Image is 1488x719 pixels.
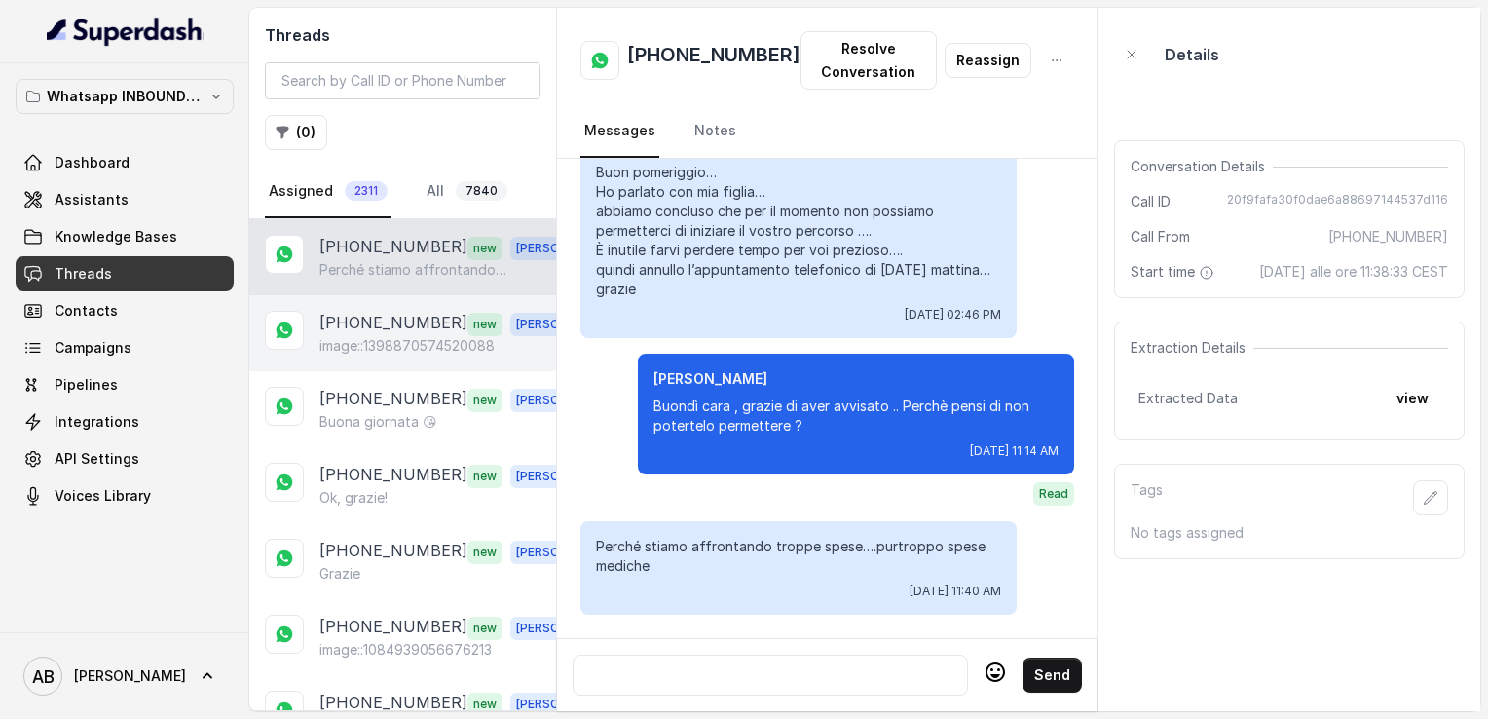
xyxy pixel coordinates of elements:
[16,79,234,114] button: Whatsapp INBOUND Workspace
[319,387,467,412] p: [PHONE_NUMBER]
[1227,192,1448,211] span: 20f9fafa30f0dae6a88697144537d116
[16,367,234,402] a: Pipelines
[910,584,1001,599] span: [DATE] 11:40 AM
[467,541,502,564] span: new
[319,488,388,508] p: Ok, grazie!
[55,190,129,209] span: Assistants
[265,166,391,218] a: Assigned2311
[467,389,502,412] span: new
[265,62,540,99] input: Search by Call ID or Phone Number
[319,412,437,432] p: Buona giornata 😘
[32,666,55,687] text: AB
[16,330,234,365] a: Campaigns
[653,369,1059,389] p: [PERSON_NAME]
[1138,389,1238,408] span: Extracted Data
[1131,338,1253,358] span: Extraction Details
[945,43,1031,78] button: Reassign
[74,666,186,686] span: [PERSON_NAME]
[319,539,467,564] p: [PHONE_NUMBER]
[55,486,151,506] span: Voices Library
[319,311,467,336] p: [PHONE_NUMBER]
[510,617,619,640] span: [PERSON_NAME]
[510,465,619,488] span: [PERSON_NAME]
[16,478,234,513] a: Voices Library
[16,293,234,328] a: Contacts
[55,412,139,432] span: Integrations
[510,541,619,564] span: [PERSON_NAME]
[47,85,203,108] p: Whatsapp INBOUND Workspace
[319,336,495,356] p: image::1398870574520088
[467,617,502,640] span: new
[467,693,502,716] span: new
[467,465,502,488] span: new
[55,227,177,246] span: Knowledge Bases
[1023,658,1082,693] button: Send
[467,313,502,336] span: new
[1131,157,1273,176] span: Conversation Details
[510,693,619,716] span: [PERSON_NAME]
[55,338,131,358] span: Campaigns
[55,375,118,395] span: Pipelines
[1131,262,1218,282] span: Start time
[423,166,511,218] a: All7840
[319,640,492,660] p: image::1084939056676213
[265,23,540,47] h2: Threads
[580,105,1074,158] nav: Tabs
[905,307,1001,322] span: [DATE] 02:46 PM
[1033,482,1074,506] span: Read
[596,537,1001,576] p: Perché stiamo affrontando troppe spese….purtroppo spese mediche
[16,441,234,476] a: API Settings
[265,166,540,218] nav: Tabs
[345,181,388,201] span: 2311
[55,153,130,172] span: Dashboard
[1131,523,1448,543] p: No tags assigned
[510,313,619,336] span: [PERSON_NAME]
[800,31,937,90] button: Resolve Conversation
[16,404,234,439] a: Integrations
[319,564,360,584] p: Grazie
[627,41,800,80] h2: [PHONE_NUMBER]
[16,256,234,291] a: Threads
[16,182,234,217] a: Assistants
[510,237,619,260] span: [PERSON_NAME]
[467,237,502,260] span: new
[1385,381,1440,416] button: view
[319,260,506,280] p: Perché stiamo affrontando troppe spese….purtroppo spese mediche
[319,463,467,488] p: [PHONE_NUMBER]
[55,264,112,284] span: Threads
[1131,192,1171,211] span: Call ID
[55,301,118,321] span: Contacts
[1328,227,1448,246] span: [PHONE_NUMBER]
[319,691,467,716] p: [PHONE_NUMBER]
[970,443,1059,459] span: [DATE] 11:14 AM
[16,145,234,180] a: Dashboard
[1131,227,1190,246] span: Call From
[690,105,740,158] a: Notes
[596,163,1001,299] p: Buon pomeriggio… Ho parlato con mia figlia… abbiamo concluso che per il momento non possiamo perm...
[47,16,204,47] img: light.svg
[16,219,234,254] a: Knowledge Bases
[16,649,234,703] a: [PERSON_NAME]
[510,389,619,412] span: [PERSON_NAME]
[1165,43,1219,66] p: Details
[265,115,327,150] button: (0)
[653,397,1059,435] p: Buondì cara , grazie di aver avvisato .. Perchè pensi di non potertelo permettere ?
[319,235,467,260] p: [PHONE_NUMBER]
[1259,262,1448,282] span: [DATE] alle ore 11:38:33 CEST
[580,105,659,158] a: Messages
[319,615,467,640] p: [PHONE_NUMBER]
[55,449,139,469] span: API Settings
[456,181,507,201] span: 7840
[1131,480,1163,515] p: Tags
